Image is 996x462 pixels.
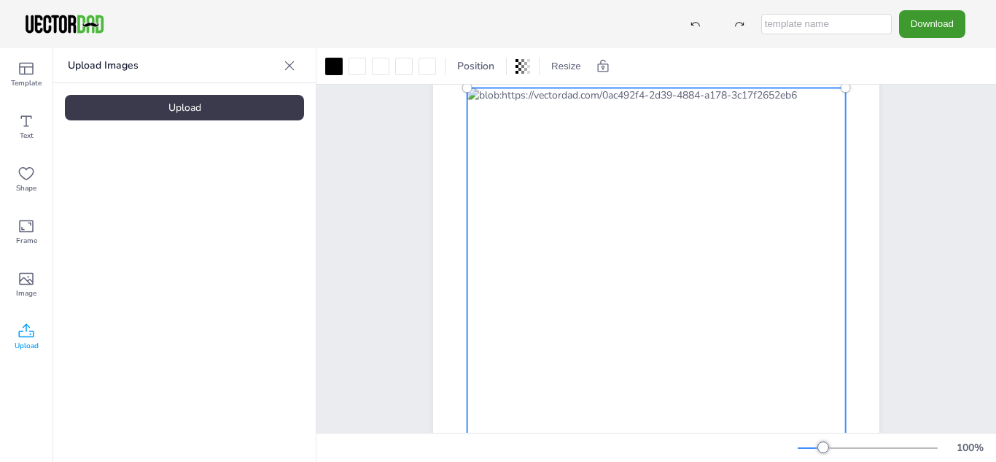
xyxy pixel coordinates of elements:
div: 100 % [952,441,987,455]
input: template name [761,14,892,34]
button: Download [899,10,965,37]
button: Resize [545,55,587,78]
span: Shape [16,182,36,194]
span: Text [20,130,34,142]
div: Upload [65,95,304,120]
span: Template [11,77,42,89]
img: VectorDad-1.png [23,13,106,35]
p: Upload Images [68,48,278,83]
span: Frame [16,235,37,247]
span: Image [16,288,36,299]
span: Position [454,59,497,73]
span: Upload [15,340,39,352]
